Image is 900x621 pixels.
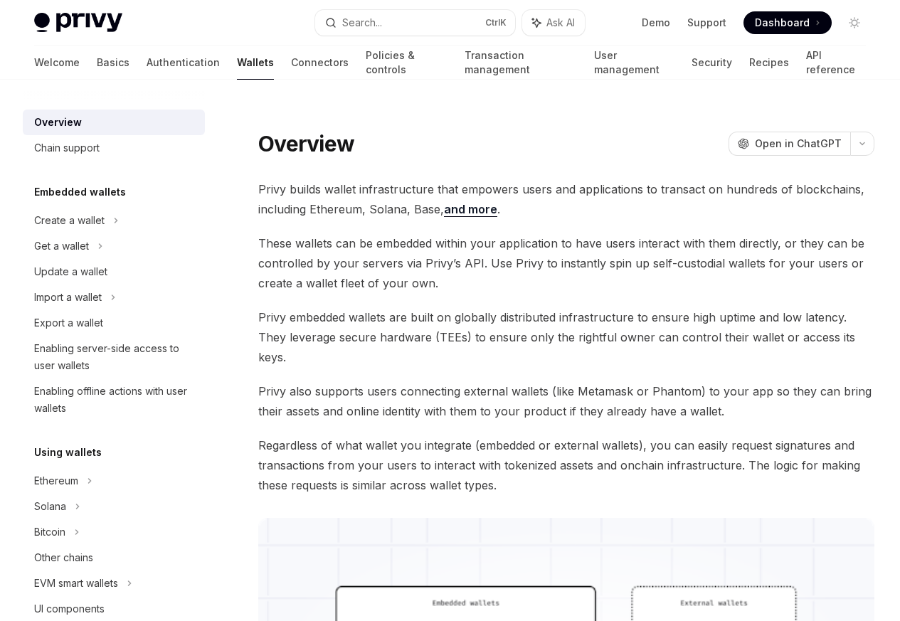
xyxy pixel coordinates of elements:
a: User management [594,46,674,80]
div: Chain support [34,139,100,156]
a: Recipes [749,46,789,80]
img: light logo [34,13,122,33]
div: Update a wallet [34,263,107,280]
div: Get a wallet [34,238,89,255]
div: Search... [342,14,382,31]
a: Policies & controls [366,46,448,80]
div: Solana [34,498,66,515]
h5: Using wallets [34,444,102,461]
button: Search...CtrlK [315,10,515,36]
h1: Overview [258,131,354,156]
span: Privy builds wallet infrastructure that empowers users and applications to transact on hundreds o... [258,179,874,219]
a: API reference [806,46,866,80]
a: Enabling offline actions with user wallets [23,378,205,421]
a: Welcome [34,46,80,80]
a: Overview [23,110,205,135]
div: Bitcoin [34,524,65,541]
span: These wallets can be embedded within your application to have users interact with them directly, ... [258,233,874,293]
span: Ctrl K [485,17,507,28]
span: Dashboard [755,16,810,30]
a: Update a wallet [23,259,205,285]
div: Create a wallet [34,212,105,229]
a: Security [692,46,732,80]
div: Export a wallet [34,314,103,331]
span: Ask AI [546,16,575,30]
button: Toggle dark mode [843,11,866,34]
a: Wallets [237,46,274,80]
a: Basics [97,46,129,80]
a: Export a wallet [23,310,205,336]
span: Regardless of what wallet you integrate (embedded or external wallets), you can easily request si... [258,435,874,495]
a: Enabling server-side access to user wallets [23,336,205,378]
span: Privy also supports users connecting external wallets (like Metamask or Phantom) to your app so t... [258,381,874,421]
div: Ethereum [34,472,78,489]
a: Support [687,16,726,30]
a: Dashboard [743,11,832,34]
a: Transaction management [465,46,578,80]
div: UI components [34,600,105,617]
a: Authentication [147,46,220,80]
div: Overview [34,114,82,131]
a: Connectors [291,46,349,80]
div: Import a wallet [34,289,102,306]
a: Chain support [23,135,205,161]
a: Other chains [23,545,205,570]
a: Demo [642,16,670,30]
a: and more [444,202,497,217]
button: Ask AI [522,10,585,36]
span: Privy embedded wallets are built on globally distributed infrastructure to ensure high uptime and... [258,307,874,367]
div: Other chains [34,549,93,566]
h5: Embedded wallets [34,184,126,201]
button: Open in ChatGPT [729,132,850,156]
span: Open in ChatGPT [755,137,842,151]
div: Enabling server-side access to user wallets [34,340,196,374]
div: Enabling offline actions with user wallets [34,383,196,417]
div: EVM smart wallets [34,575,118,592]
